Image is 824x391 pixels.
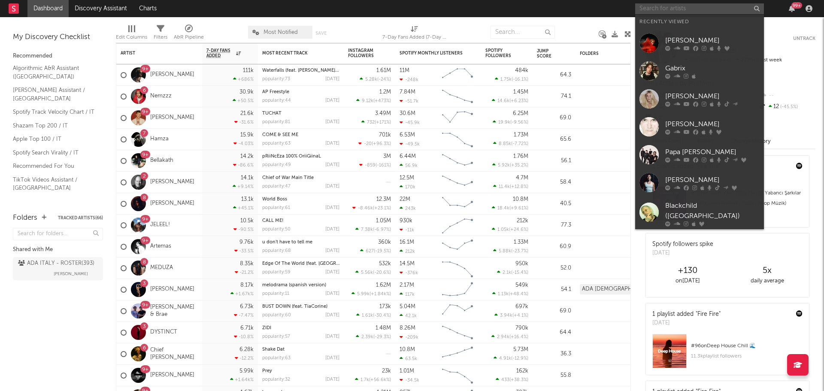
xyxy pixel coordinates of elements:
[233,162,254,168] div: -86.6 %
[691,341,803,351] div: # 96 on Deep House Chill 🌊
[377,163,390,168] span: -161 %
[537,306,571,316] div: 69.0
[493,119,528,125] div: ( )
[358,206,373,211] span: -8.46k
[174,32,204,42] div: A&R Pipeline
[537,134,571,145] div: 65.6
[359,162,391,168] div: ( )
[400,89,415,95] div: 7.84M
[789,5,795,12] button: 99+
[18,258,94,269] div: ADA ITALY - ROSTER ( 393 )
[150,243,171,250] a: Artemas
[665,35,760,45] div: [PERSON_NAME]
[537,220,571,230] div: 77.3
[355,270,391,275] div: ( )
[362,99,373,103] span: 9.12k
[13,85,94,103] a: [PERSON_NAME] Assistant / [GEOGRAPHIC_DATA]
[150,114,194,121] a: [PERSON_NAME]
[358,141,391,146] div: ( )
[438,172,477,193] svg: Chart title
[498,163,510,168] span: 5.92k
[495,76,528,82] div: ( )
[513,77,527,82] span: -16.1 %
[13,257,103,280] a: ADA ITALY - ROSTER(393)[PERSON_NAME]
[262,163,291,167] div: popularity: 49
[150,136,169,143] a: Hamza
[635,113,764,141] a: [PERSON_NAME]
[376,218,391,224] div: 1.05M
[512,142,527,146] span: -7.72 %
[234,312,254,318] div: -7.47 %
[262,283,326,288] a: melodrama (spanish version)
[438,86,477,107] svg: Chart title
[13,51,103,61] div: Recommended
[517,218,528,224] div: 212k
[400,304,415,309] div: 5.04M
[400,282,414,288] div: 2.17M
[511,163,527,168] span: +35.2 %
[537,91,571,102] div: 74.1
[400,163,418,168] div: 56.9k
[150,304,198,318] a: [PERSON_NAME] & Brae
[513,154,528,159] div: 1.76M
[400,184,415,190] div: 170k
[511,99,527,103] span: +6.23 %
[241,175,254,181] div: 14.1k
[206,48,234,58] span: 7-Day Fans Added
[262,176,339,180] div: Chief of War Main Title
[262,197,339,202] div: World Boss
[262,218,339,223] div: CALL ME!
[400,239,414,245] div: 16.1M
[366,249,374,254] span: 627
[635,57,764,85] a: Gabrix
[515,68,528,73] div: 484k
[374,313,390,318] span: -30.4 %
[325,227,339,232] div: [DATE]
[262,111,339,116] div: TUCHAT
[230,291,254,297] div: +1.67k %
[150,347,198,361] a: Chief [PERSON_NAME]
[498,292,509,297] span: 1.13k
[648,276,727,286] div: on [DATE]
[382,32,447,42] div: 7-Day Fans Added (7-Day Fans Added)
[438,129,477,150] svg: Chart title
[691,351,803,361] div: 11.3k playlist followers
[325,249,339,253] div: [DATE]
[537,199,571,209] div: 40.5
[174,21,204,46] div: A&R Pipeline
[325,313,339,318] div: [DATE]
[262,98,291,103] div: popularity: 44
[239,239,254,245] div: 9.76k
[400,51,464,56] div: Spotify Monthly Listeners
[537,242,571,252] div: 60.9
[121,51,185,56] div: Artist
[356,312,391,318] div: ( )
[241,197,254,202] div: 13.1k
[116,21,147,46] div: Edit Columns
[493,248,528,254] div: ( )
[652,240,713,249] div: Spotify followers spike
[537,263,571,273] div: 52.0
[13,121,94,130] a: Shazam Top 200 / IT
[116,32,147,42] div: Edit Columns
[234,119,254,125] div: -31.6 %
[262,133,298,137] a: COME & SEE ME
[499,142,511,146] span: 8.85k
[240,218,254,224] div: 10.5k
[233,184,254,189] div: +9.14 %
[13,175,94,193] a: TikTok Videos Assistant / [GEOGRAPHIC_DATA]
[375,99,390,103] span: +473 %
[492,205,528,211] div: ( )
[499,185,510,189] span: 11.4k
[325,98,339,103] div: [DATE]
[262,218,284,223] a: CALL ME!
[376,197,391,202] div: 12.3M
[357,292,370,297] span: 5.99k
[382,21,447,46] div: 7-Day Fans Added (7-Day Fans Added)
[514,239,528,245] div: 1.33M
[325,163,339,167] div: [DATE]
[438,300,477,322] svg: Chart title
[364,142,372,146] span: -20
[13,161,94,171] a: Recommended For You
[150,71,194,79] a: [PERSON_NAME]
